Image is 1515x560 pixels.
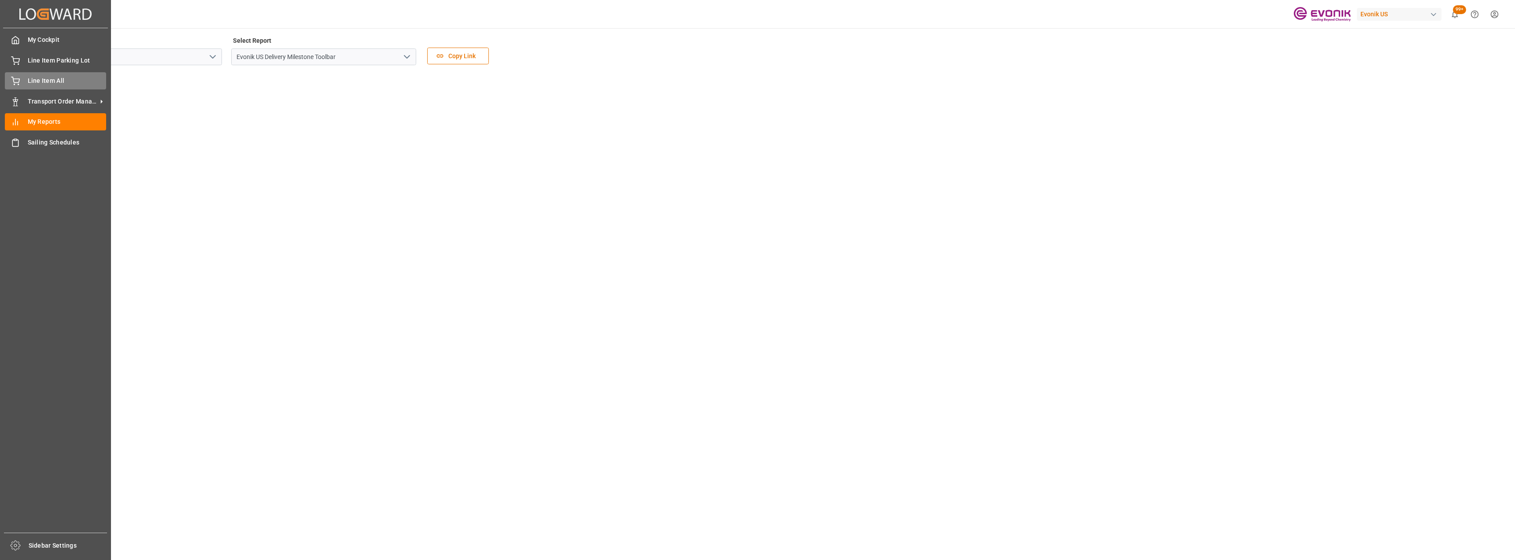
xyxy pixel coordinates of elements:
[400,50,413,64] button: open menu
[1357,6,1445,22] button: Evonik US
[5,113,106,130] a: My Reports
[444,52,480,61] span: Copy Link
[1293,7,1351,22] img: Evonik-brand-mark-Deep-Purple-RGB.jpeg_1700498283.jpeg
[37,48,222,65] input: Type to search/select
[1357,8,1441,21] div: Evonik US
[28,138,107,147] span: Sailing Schedules
[28,35,107,45] span: My Cockpit
[427,48,489,64] button: Copy Link
[5,52,106,69] a: Line Item Parking Lot
[231,34,273,47] label: Select Report
[5,134,106,151] a: Sailing Schedules
[1465,4,1485,24] button: Help Center
[5,31,106,48] a: My Cockpit
[5,72,106,89] a: Line Item All
[231,48,416,65] input: Type to search/select
[28,117,107,126] span: My Reports
[28,56,107,65] span: Line Item Parking Lot
[29,541,107,550] span: Sidebar Settings
[1453,5,1466,14] span: 99+
[206,50,219,64] button: open menu
[28,97,97,106] span: Transport Order Management
[28,76,107,85] span: Line Item All
[1445,4,1465,24] button: show 100 new notifications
